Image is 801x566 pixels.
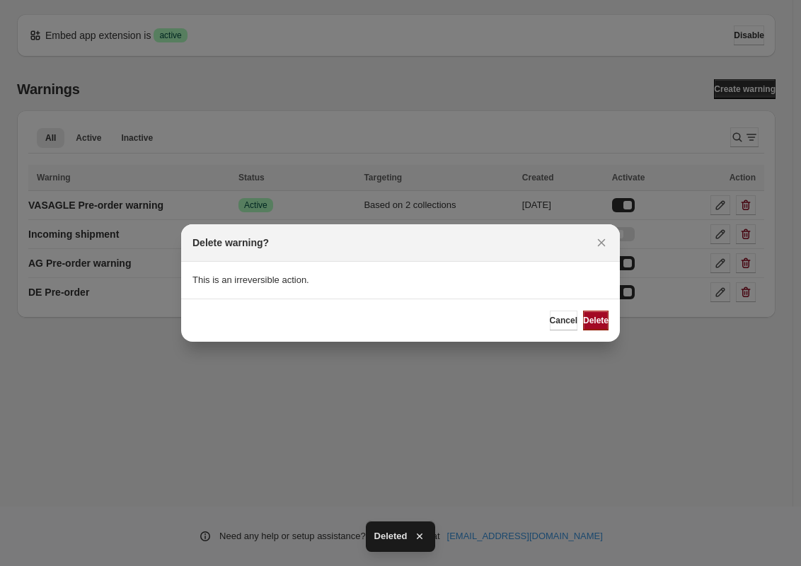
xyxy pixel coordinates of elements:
[583,311,609,330] button: Delete
[374,529,408,543] span: Deleted
[550,315,577,326] span: Cancel
[592,233,611,253] button: Close
[583,315,609,326] span: Delete
[192,273,609,287] p: This is an irreversible action.
[192,236,269,250] h2: Delete warning?
[550,311,577,330] button: Cancel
